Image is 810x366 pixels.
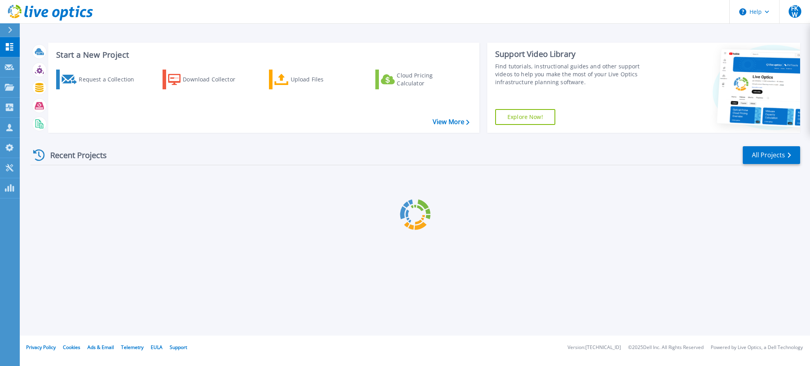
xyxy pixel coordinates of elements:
a: Support [170,344,187,351]
a: All Projects [743,146,800,164]
div: Request a Collection [79,72,142,87]
div: Cloud Pricing Calculator [397,72,460,87]
a: Ads & Email [87,344,114,351]
h3: Start a New Project [56,51,469,59]
span: FKW [789,5,801,18]
a: Telemetry [121,344,144,351]
a: Privacy Policy [26,344,56,351]
li: Version: [TECHNICAL_ID] [568,345,621,350]
a: Download Collector [163,70,251,89]
div: Recent Projects [30,145,117,165]
li: Powered by Live Optics, a Dell Technology [711,345,803,350]
a: Cloud Pricing Calculator [375,70,464,89]
div: Find tutorials, instructional guides and other support videos to help you make the most of your L... [495,62,655,86]
li: © 2025 Dell Inc. All Rights Reserved [628,345,704,350]
a: Explore Now! [495,109,555,125]
a: EULA [151,344,163,351]
a: Request a Collection [56,70,144,89]
a: Upload Files [269,70,357,89]
a: View More [433,118,469,126]
a: Cookies [63,344,80,351]
div: Upload Files [291,72,354,87]
div: Support Video Library [495,49,655,59]
div: Download Collector [183,72,246,87]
